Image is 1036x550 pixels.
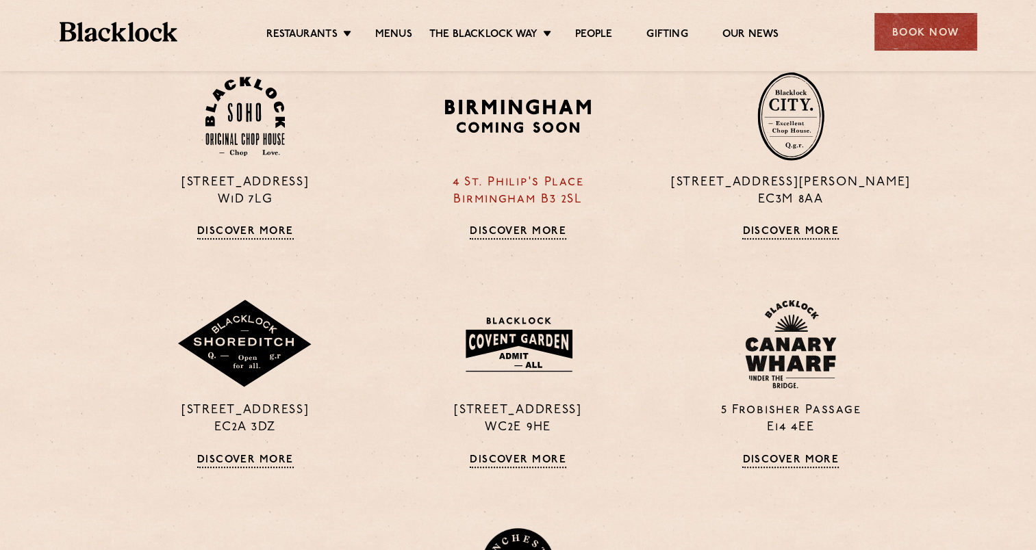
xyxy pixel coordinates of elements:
p: [STREET_ADDRESS] W1D 7LG [119,174,371,209]
a: Discover More [742,454,839,468]
a: Discover More [197,454,294,468]
a: Discover More [470,226,566,239]
img: Soho-stamp-default.svg [205,77,285,157]
img: City-stamp-default.svg [757,72,824,161]
a: Our News [722,28,779,43]
img: BIRMINGHAM-P22_-e1747915156957.png [442,94,594,137]
a: People [575,28,612,43]
img: BLA_1470_CoventGarden_Website_Solid.svg [452,309,584,380]
a: Discover More [197,226,294,239]
a: The Blacklock Way [429,28,538,43]
a: Gifting [646,28,687,43]
img: BL_Textured_Logo-footer-cropped.svg [60,22,178,42]
div: Book Now [874,13,977,51]
p: [STREET_ADDRESS][PERSON_NAME] EC3M 8AA [665,174,917,209]
p: [STREET_ADDRESS] EC2A 3DZ [119,402,371,436]
a: Restaurants [266,28,338,43]
img: BL_CW_Logo_Website.svg [745,300,837,389]
a: Discover More [742,226,839,239]
img: Shoreditch-stamp-v2-default.svg [177,300,314,389]
p: 5 Frobisher Passage E14 4EE [665,402,917,436]
p: [STREET_ADDRESS] WC2E 9HE [392,402,644,436]
a: Menus [375,28,412,43]
p: 4 St. Philip's Place Birmingham B3 2SL [392,174,644,209]
a: Discover More [470,454,566,468]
